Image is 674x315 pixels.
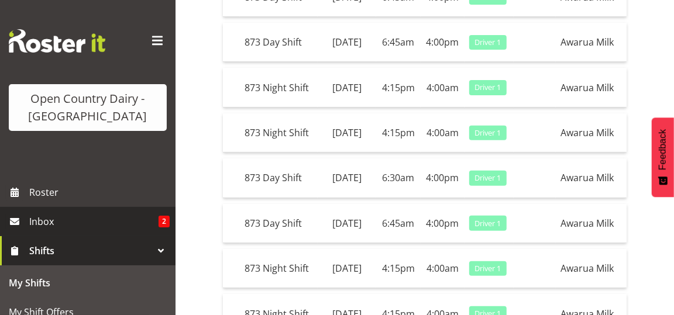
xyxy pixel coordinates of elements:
span: Inbox [29,213,159,230]
td: 6:30am [376,158,421,198]
td: 4:00pm [421,158,465,198]
td: 873 Night Shift [240,68,317,107]
td: [DATE] [318,158,376,198]
span: 2 [159,216,170,227]
td: Awarua Milk [556,249,627,288]
td: 873 Night Shift [240,113,317,153]
td: [DATE] [318,68,376,107]
td: 4:00pm [421,204,465,243]
span: Driver 1 [475,172,501,184]
div: Open Country Dairy - [GEOGRAPHIC_DATA] [20,90,155,125]
span: Driver 1 [475,82,501,93]
span: Driver 1 [475,218,501,229]
td: 873 Day Shift [240,204,317,243]
span: Driver 1 [475,127,501,139]
span: Shifts [29,242,152,259]
span: Driver 1 [475,263,501,274]
span: Driver 1 [475,37,501,48]
img: Rosterit website logo [9,29,105,53]
span: Feedback [658,129,668,170]
td: Awarua Milk [556,113,627,153]
span: Roster [29,184,170,201]
a: My Shifts [3,268,173,297]
td: 4:00am [421,249,465,288]
button: Feedback - Show survey [652,117,674,197]
td: Awarua Milk [556,204,627,243]
td: 4:15pm [376,68,421,107]
span: My Shifts [9,274,167,292]
td: [DATE] [318,113,376,153]
td: 873 Day Shift [240,158,317,198]
td: 4:00am [421,68,465,107]
td: 873 Night Shift [240,249,317,288]
td: 873 Day Shift [240,23,317,62]
td: 4:00am [421,113,465,153]
td: 6:45am [376,204,421,243]
td: 6:45am [376,23,421,62]
td: Awarua Milk [556,158,627,198]
td: [DATE] [318,204,376,243]
td: 4:15pm [376,249,421,288]
td: Awarua Milk [556,68,627,107]
td: 4:00pm [421,23,465,62]
td: Awarua Milk [556,23,627,62]
td: 4:15pm [376,113,421,153]
td: [DATE] [318,23,376,62]
td: [DATE] [318,249,376,288]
